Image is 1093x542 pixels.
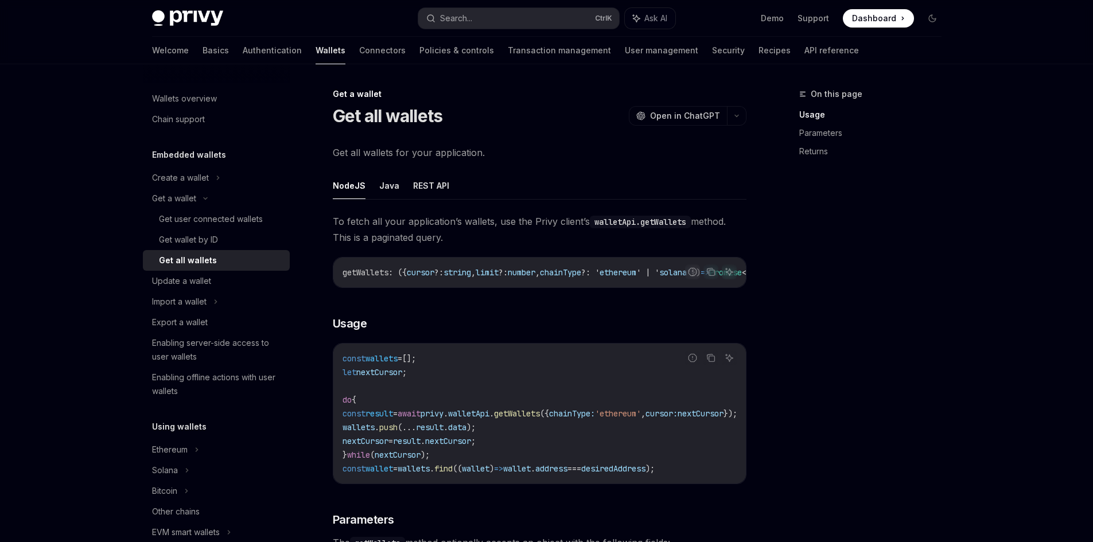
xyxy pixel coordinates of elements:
span: }); [724,408,737,419]
span: , [641,408,645,419]
a: Other chains [143,501,290,522]
span: nextCursor [375,450,421,460]
div: Get user connected wallets [159,212,263,226]
span: => [701,267,710,278]
span: === [567,463,581,474]
img: dark logo [152,10,223,26]
span: Ask AI [644,13,667,24]
span: . [375,422,379,432]
span: address [535,463,567,474]
span: ); [645,463,655,474]
span: ( [398,422,402,432]
button: Copy the contents from the code block [703,264,718,279]
span: do [343,395,352,405]
span: string [444,267,471,278]
a: Demo [761,13,784,24]
span: < [742,267,746,278]
span: getWallets [494,408,540,419]
div: Create a wallet [152,171,209,185]
div: Get a wallet [152,192,196,205]
button: Ask AI [722,350,737,365]
span: privy [421,408,444,419]
a: Chain support [143,109,290,130]
span: wallets [343,422,375,432]
span: (( [453,463,462,474]
span: Parameters [333,512,394,528]
a: Get user connected wallets [143,209,290,229]
button: Java [379,172,399,199]
span: 'ethereum' [595,408,641,419]
a: User management [625,37,698,64]
button: REST API [413,172,449,199]
span: result [365,408,393,419]
span: desiredAddress [581,463,645,474]
button: Ask AI [722,264,737,279]
span: wallet [365,463,393,474]
span: . [444,422,448,432]
a: Security [712,37,745,64]
span: . [430,463,434,474]
span: To fetch all your application’s wallets, use the Privy client’s method. This is a paginated query. [333,213,746,245]
div: Get wallet by ID [159,233,218,247]
a: Returns [799,142,951,161]
div: Bitcoin [152,484,177,498]
h5: Embedded wallets [152,148,226,162]
code: walletApi.getWallets [590,216,691,228]
div: Other chains [152,505,200,518]
span: ({ [540,408,549,419]
span: = [388,436,393,446]
span: } [343,450,347,460]
span: chainType [540,267,581,278]
span: ; [471,436,476,446]
button: Toggle dark mode [923,9,942,28]
span: push [379,422,398,432]
a: Welcome [152,37,189,64]
span: result [393,436,421,446]
span: . [421,436,425,446]
h5: Using wallets [152,420,207,434]
a: Recipes [759,37,791,64]
a: Transaction management [508,37,611,64]
button: Search...CtrlK [418,8,619,29]
div: Export a wallet [152,315,208,329]
a: Enabling offline actions with user wallets [143,367,290,401]
div: Enabling offline actions with user wallets [152,371,283,398]
a: Usage [799,106,951,124]
span: let [343,367,356,377]
button: Report incorrect code [685,350,700,365]
span: => [494,463,503,474]
span: { [352,395,356,405]
span: wallet [503,463,531,474]
button: NodeJS [333,172,365,199]
span: const [343,463,365,474]
span: wallets [365,353,398,364]
a: Wallets overview [143,88,290,109]
h1: Get all wallets [333,106,443,126]
span: Get all wallets for your application. [333,145,746,161]
span: Open in ChatGPT [650,110,720,122]
span: const [343,408,365,419]
span: wallet [462,463,489,474]
div: Get all wallets [159,254,217,267]
span: find [434,463,453,474]
div: Chain support [152,112,205,126]
span: walletApi [448,408,489,419]
div: Search... [440,11,472,25]
span: nextCursor [356,367,402,377]
span: , [535,267,540,278]
span: . [444,408,448,419]
button: Copy the contents from the code block [703,350,718,365]
span: const [343,353,365,364]
span: limit [476,267,499,278]
span: nextCursor [425,436,471,446]
span: cursor: [645,408,678,419]
div: EVM smart wallets [152,525,220,539]
span: ... [402,422,416,432]
div: Ethereum [152,443,188,457]
a: Get all wallets [143,250,290,271]
a: Enabling server-side access to user wallets [143,333,290,367]
span: data [448,422,466,432]
span: cursor [407,267,434,278]
span: : ({ [388,267,407,278]
span: getWallets [343,267,388,278]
